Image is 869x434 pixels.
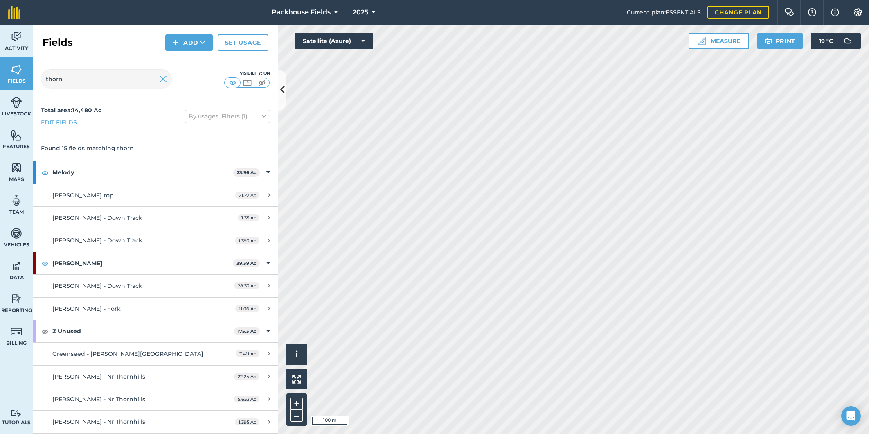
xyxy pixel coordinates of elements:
[272,7,331,17] span: Packhouse Fields
[11,63,22,76] img: svg+xml;base64,PHN2ZyB4bWxucz0iaHR0cDovL3d3dy53My5vcmcvMjAwMC9zdmciIHdpZHRoPSI1NiIgaGVpZ2h0PSI2MC...
[11,227,22,240] img: svg+xml;base64,PD94bWwgdmVyc2lvbj0iMS4wIiBlbmNvZGluZz0idXRmLTgiPz4KPCEtLSBHZW5lcmF0b3I6IEFkb2JlIE...
[290,398,303,410] button: +
[235,418,259,425] span: 1.395 Ac
[41,118,77,127] a: Edit fields
[238,214,259,221] span: 1.35 Ac
[257,79,267,87] img: svg+xml;base64,PHN2ZyB4bWxucz0iaHR0cDovL3d3dy53My5vcmcvMjAwMC9zdmciIHdpZHRoPSI1MCIgaGVpZ2h0PSI0MC...
[33,343,278,365] a: Greenseed - [PERSON_NAME][GEOGRAPHIC_DATA]7.411 Ac
[807,8,817,16] img: A question mark icon
[238,328,257,334] strong: 175.3 Ac
[853,8,863,16] img: A cog icon
[33,275,278,297] a: [PERSON_NAME] - Down Track28.33 Ac
[218,34,268,51] a: Set usage
[41,258,49,268] img: svg+xml;base64,PHN2ZyB4bWxucz0iaHR0cDovL3d3dy53My5vcmcvMjAwMC9zdmciIHdpZHRoPSIxOCIgaGVpZ2h0PSIyNC...
[235,237,259,244] span: 1.393 Ac
[165,34,213,51] button: Add
[41,69,172,89] input: Search
[33,136,278,161] div: Found 15 fields matching thorn
[52,373,145,380] span: [PERSON_NAME] - Nr Thornhills
[353,7,368,17] span: 2025
[41,106,101,114] strong: Total area : 14,480 Ac
[52,282,142,289] span: [PERSON_NAME] - Down Track
[227,79,238,87] img: svg+xml;base64,PHN2ZyB4bWxucz0iaHR0cDovL3d3dy53My5vcmcvMjAwMC9zdmciIHdpZHRoPSI1MCIgaGVpZ2h0PSI0MC...
[173,38,178,47] img: svg+xml;base64,PHN2ZyB4bWxucz0iaHR0cDovL3d3dy53My5vcmcvMjAwMC9zdmciIHdpZHRoPSIxNCIgaGVpZ2h0PSIyNC...
[236,260,257,266] strong: 39.39 Ac
[33,366,278,388] a: [PERSON_NAME] - Nr Thornhills22.24 Ac
[52,237,142,244] span: [PERSON_NAME] - Down Track
[8,6,20,19] img: fieldmargin Logo
[33,229,278,251] a: [PERSON_NAME] - Down Track1.393 Ac
[11,129,22,141] img: svg+xml;base64,PHN2ZyB4bWxucz0iaHR0cDovL3d3dy53My5vcmcvMjAwMC9zdmciIHdpZHRoPSI1NiIgaGVpZ2h0PSI2MC...
[224,70,270,77] div: Visibility: On
[33,320,278,342] div: Z Unused175.3 Ac
[235,192,259,199] span: 21.22 Ac
[33,207,278,229] a: [PERSON_NAME] - Down Track1.35 Ac
[290,410,303,422] button: –
[52,252,233,274] strong: [PERSON_NAME]
[52,305,121,312] span: [PERSON_NAME] - Fork
[52,350,203,357] span: Greenseed - [PERSON_NAME][GEOGRAPHIC_DATA]
[185,110,270,123] button: By usages, Filters (1)
[43,36,73,49] h2: Fields
[11,96,22,108] img: svg+xml;base64,PD94bWwgdmVyc2lvbj0iMS4wIiBlbmNvZGluZz0idXRmLTgiPz4KPCEtLSBHZW5lcmF0b3I6IEFkb2JlIE...
[11,194,22,207] img: svg+xml;base64,PD94bWwgdmVyc2lvbj0iMS4wIiBlbmNvZGluZz0idXRmLTgiPz4KPCEtLSBHZW5lcmF0b3I6IEFkb2JlIE...
[52,396,145,403] span: [PERSON_NAME] - Nr Thornhills
[11,409,22,417] img: svg+xml;base64,PD94bWwgdmVyc2lvbj0iMS4wIiBlbmNvZGluZz0idXRmLTgiPz4KPCEtLSBHZW5lcmF0b3I6IEFkb2JlIE...
[41,326,49,336] img: svg+xml;base64,PHN2ZyB4bWxucz0iaHR0cDovL3d3dy53My5vcmcvMjAwMC9zdmciIHdpZHRoPSIxOCIgaGVpZ2h0PSIyNC...
[11,162,22,174] img: svg+xml;base64,PHN2ZyB4bWxucz0iaHR0cDovL3d3dy53My5vcmcvMjAwMC9zdmciIHdpZHRoPSI1NiIgaGVpZ2h0PSI2MC...
[52,192,114,199] span: [PERSON_NAME] top
[52,161,233,183] strong: Melody
[234,396,259,402] span: 5.653 Ac
[757,33,803,49] button: Print
[242,79,252,87] img: svg+xml;base64,PHN2ZyB4bWxucz0iaHR0cDovL3d3dy53My5vcmcvMjAwMC9zdmciIHdpZHRoPSI1MCIgaGVpZ2h0PSI0MC...
[33,388,278,410] a: [PERSON_NAME] - Nr Thornhills5.653 Ac
[33,161,278,183] div: Melody23.96 Ac
[295,349,298,359] span: i
[295,33,373,49] button: Satellite (Azure)
[831,7,839,17] img: svg+xml;base64,PHN2ZyB4bWxucz0iaHR0cDovL3d3dy53My5vcmcvMjAwMC9zdmciIHdpZHRoPSIxNyIgaGVpZ2h0PSIxNy...
[33,298,278,320] a: [PERSON_NAME] - Fork11.06 Ac
[819,33,833,49] span: 19 ° C
[33,184,278,206] a: [PERSON_NAME] top21.22 Ac
[689,33,749,49] button: Measure
[11,31,22,43] img: svg+xml;base64,PD94bWwgdmVyc2lvbj0iMS4wIiBlbmNvZGluZz0idXRmLTgiPz4KPCEtLSBHZW5lcmF0b3I6IEFkb2JlIE...
[11,293,22,305] img: svg+xml;base64,PD94bWwgdmVyc2lvbj0iMS4wIiBlbmNvZGluZz0idXRmLTgiPz4KPCEtLSBHZW5lcmF0b3I6IEFkb2JlIE...
[286,344,307,365] button: i
[237,170,257,175] strong: 23.96 Ac
[52,214,142,222] span: [PERSON_NAME] - Down Track
[235,305,259,312] span: 11.06 Ac
[292,375,301,384] img: Four arrows, one pointing top left, one top right, one bottom right and the last bottom left
[33,411,278,433] a: [PERSON_NAME] - Nr Thornhills1.395 Ac
[627,8,701,17] span: Current plan : ESSENTIALS
[840,33,856,49] img: svg+xml;base64,PD94bWwgdmVyc2lvbj0iMS4wIiBlbmNvZGluZz0idXRmLTgiPz4KPCEtLSBHZW5lcmF0b3I6IEFkb2JlIE...
[765,36,772,46] img: svg+xml;base64,PHN2ZyB4bWxucz0iaHR0cDovL3d3dy53My5vcmcvMjAwMC9zdmciIHdpZHRoPSIxOSIgaGVpZ2h0PSIyNC...
[11,325,22,338] img: svg+xml;base64,PD94bWwgdmVyc2lvbj0iMS4wIiBlbmNvZGluZz0idXRmLTgiPz4KPCEtLSBHZW5lcmF0b3I6IEFkb2JlIE...
[236,350,259,357] span: 7.411 Ac
[234,373,259,380] span: 22.24 Ac
[234,282,259,289] span: 28.33 Ac
[52,320,234,342] strong: Z Unused
[707,6,769,19] a: Change plan
[41,168,49,178] img: svg+xml;base64,PHN2ZyB4bWxucz0iaHR0cDovL3d3dy53My5vcmcvMjAwMC9zdmciIHdpZHRoPSIxOCIgaGVpZ2h0PSIyNC...
[811,33,861,49] button: 19 °C
[160,74,167,84] img: svg+xml;base64,PHN2ZyB4bWxucz0iaHR0cDovL3d3dy53My5vcmcvMjAwMC9zdmciIHdpZHRoPSIyMiIgaGVpZ2h0PSIzMC...
[698,37,706,45] img: Ruler icon
[11,260,22,272] img: svg+xml;base64,PD94bWwgdmVyc2lvbj0iMS4wIiBlbmNvZGluZz0idXRmLTgiPz4KPCEtLSBHZW5lcmF0b3I6IEFkb2JlIE...
[841,406,861,426] div: Open Intercom Messenger
[33,252,278,274] div: [PERSON_NAME]39.39 Ac
[52,418,145,425] span: [PERSON_NAME] - Nr Thornhills
[784,8,794,16] img: Two speech bubbles overlapping with the left bubble in the forefront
